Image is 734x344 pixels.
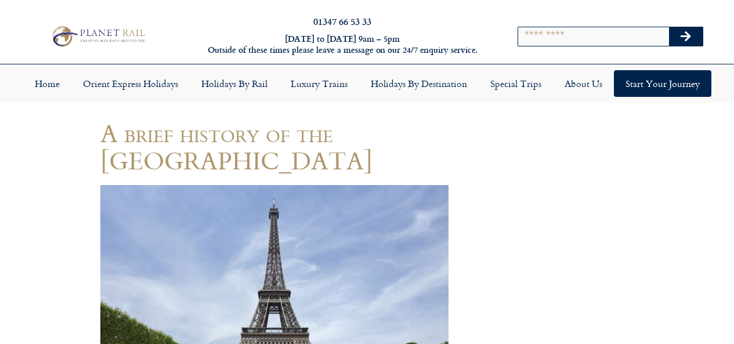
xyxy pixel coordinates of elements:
img: Planet Rail Train Holidays Logo [48,24,148,48]
a: About Us [553,70,614,97]
button: Search [669,27,703,46]
h6: [DATE] to [DATE] 9am – 5pm Outside of these times please leave a message on our 24/7 enquiry serv... [198,34,486,55]
a: Holidays by Rail [190,70,279,97]
a: Home [23,70,71,97]
nav: Menu [6,70,728,97]
h1: A brief history of the [GEOGRAPHIC_DATA] [100,120,449,175]
a: 01347 66 53 33 [313,15,371,28]
a: Holidays by Destination [359,70,479,97]
a: Luxury Trains [279,70,359,97]
a: Orient Express Holidays [71,70,190,97]
a: Special Trips [479,70,553,97]
a: Start your Journey [614,70,711,97]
